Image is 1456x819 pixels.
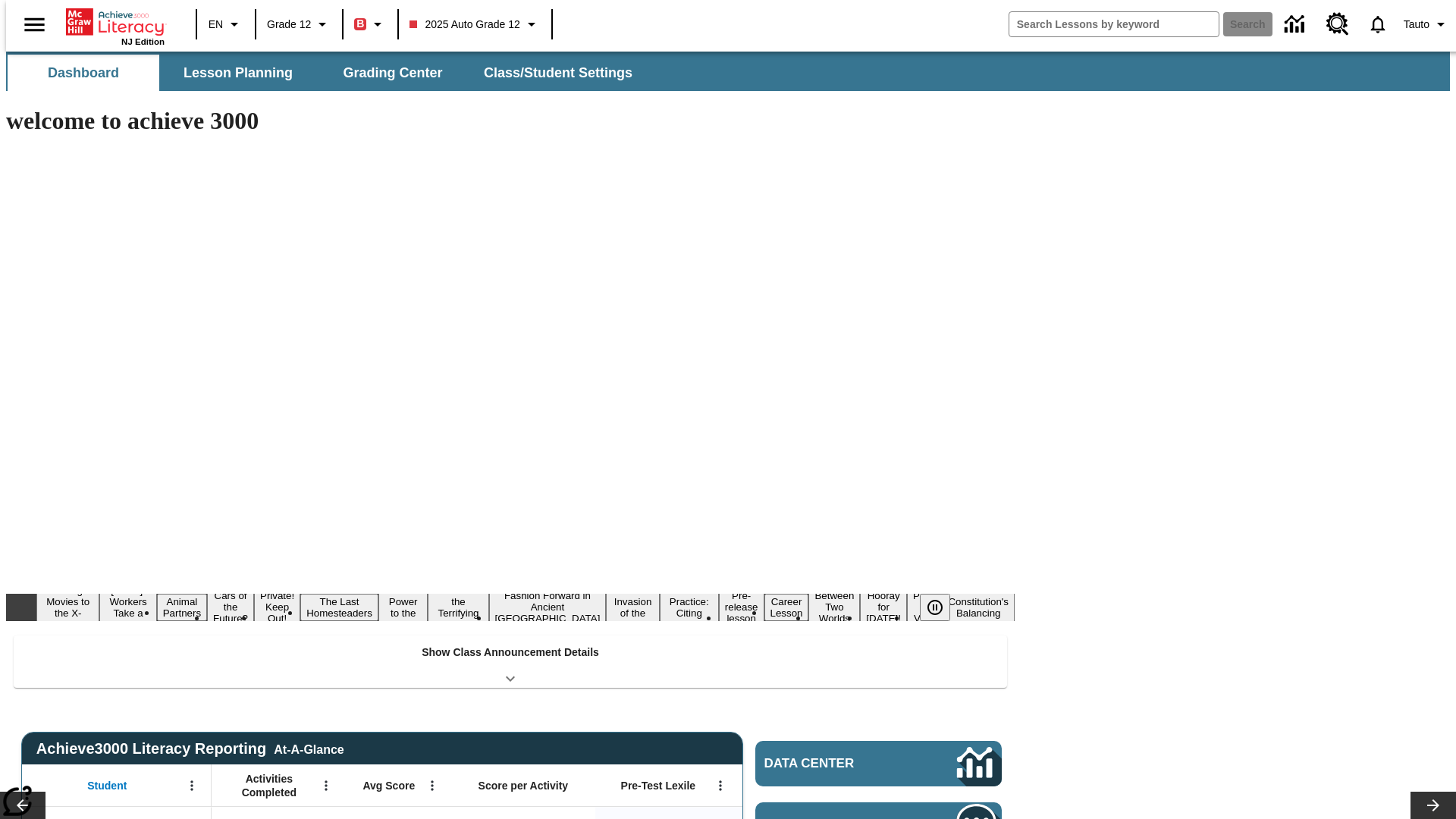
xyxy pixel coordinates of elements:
button: Open Menu [315,774,337,797]
button: Slide 14 Between Two Worlds [808,588,860,626]
div: At-A-Glance [274,740,344,757]
button: Slide 10 The Invasion of the Free CD [606,582,659,632]
a: Resource Center, Will open in new tab [1317,4,1358,45]
button: Open Menu [709,774,732,797]
button: Class: 2025 Auto Grade 12, Select your class [403,11,546,38]
a: Notifications [1358,5,1398,44]
button: Slide 7 Solar Power to the People [378,582,428,632]
button: Slide 16 Point of View [907,588,942,626]
button: Slide 13 Career Lesson [764,594,809,621]
button: Lesson carousel, Next [1410,792,1456,819]
span: 2025 Auto Grade 12 [409,17,519,33]
div: Show Class Announcement Details [14,635,1007,688]
a: Data Center [755,741,1002,786]
button: Slide 11 Mixed Practice: Citing Evidence [660,582,719,632]
button: Slide 12 Pre-release lesson [719,588,764,626]
button: Language: EN, Select a language [202,11,250,38]
p: Show Class Announcement Details [422,645,599,661]
div: SubNavbar [6,52,1450,91]
button: Slide 9 Fashion Forward in Ancient Rome [489,588,607,626]
button: Slide 5 Private! Keep Out! [254,588,300,626]
button: Open side menu [12,2,57,47]
button: Slide 8 Attack of the Terrifying Tomatoes [428,582,488,632]
span: Grade 12 [267,17,311,33]
button: Slide 4 Cars of the Future? [207,588,254,626]
a: Data Center [1276,4,1317,45]
span: Score per Activity [479,779,569,792]
button: Pause [920,594,950,621]
button: Open Menu [180,774,203,797]
h1: welcome to achieve 3000 [6,107,1015,135]
div: Home [66,5,165,46]
span: NJ Edition [121,37,165,46]
button: Slide 3 Animal Partners [157,594,207,621]
button: Slide 6 The Last Homesteaders [300,594,378,621]
span: Student [87,779,127,792]
button: Slide 1 Taking Movies to the X-Dimension [36,582,99,632]
a: Home [66,7,165,37]
button: Open Menu [421,774,444,797]
span: B [356,14,364,33]
button: Grade: Grade 12, Select a grade [261,11,337,38]
span: Data Center [764,756,906,771]
span: Pre-Test Lexile [621,779,696,792]
span: Activities Completed [219,772,319,799]
button: Slide 2 Labor Day: Workers Take a Stand [99,582,156,632]
input: search field [1009,12,1219,36]
button: Grading Center [317,55,469,91]
span: Avg Score [362,779,415,792]
button: Dashboard [8,55,159,91]
span: Tauto [1404,17,1429,33]
div: SubNavbar [6,55,646,91]
span: Achieve3000 Literacy Reporting [36,740,344,758]
button: Class/Student Settings [472,55,645,91]
button: Slide 17 The Constitution's Balancing Act [942,582,1015,632]
button: Boost Class color is red. Change class color [348,11,393,38]
div: Pause [920,594,965,621]
button: Profile/Settings [1398,11,1456,38]
button: Lesson Planning [162,55,314,91]
button: Slide 15 Hooray for Constitution Day! [860,588,907,626]
span: EN [209,17,223,33]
